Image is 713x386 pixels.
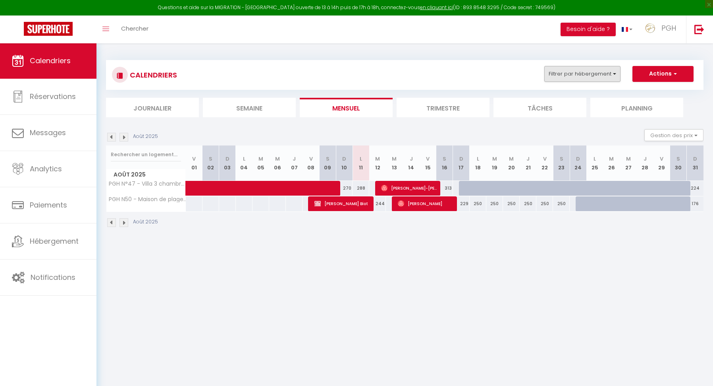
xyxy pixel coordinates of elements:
th: 27 [620,145,637,181]
div: 250 [486,196,503,211]
abbr: M [492,155,497,163]
p: Août 2025 [133,133,158,140]
li: Semaine [203,98,296,117]
abbr: M [275,155,280,163]
li: Mensuel [300,98,393,117]
abbr: V [426,155,430,163]
div: 176 [687,196,703,211]
th: 19 [486,145,503,181]
a: ... PGH [638,16,686,43]
th: 02 [202,145,219,181]
abbr: V [192,155,196,163]
th: 06 [269,145,286,181]
div: 224 [687,181,703,196]
th: 24 [570,145,586,181]
span: Calendriers [30,56,71,66]
abbr: M [626,155,631,163]
abbr: M [509,155,514,163]
abbr: L [360,155,362,163]
th: 17 [453,145,470,181]
th: 07 [286,145,303,181]
th: 01 [186,145,202,181]
a: en cliquant ici [420,4,453,11]
abbr: D [225,155,229,163]
span: Messages [30,128,66,138]
th: 11 [353,145,369,181]
th: 25 [586,145,603,181]
img: Super Booking [24,22,73,36]
abbr: S [676,155,680,163]
th: 20 [503,145,520,181]
abbr: M [392,155,397,163]
p: Août 2025 [133,218,158,226]
li: Trimestre [397,98,489,117]
abbr: D [576,155,580,163]
span: Chercher [121,24,148,33]
abbr: J [293,155,296,163]
span: PGH [661,23,676,33]
div: 244 [369,196,386,211]
div: 229 [453,196,470,211]
abbr: V [660,155,663,163]
h3: CALENDRIERS [128,66,177,84]
th: 18 [470,145,486,181]
div: 313 [436,181,453,196]
abbr: M [609,155,614,163]
th: 23 [553,145,570,181]
span: [PERSON_NAME]-[PERSON_NAME] [381,180,437,196]
abbr: D [342,155,346,163]
button: Gestion des prix [644,129,703,141]
abbr: J [410,155,413,163]
li: Journalier [106,98,199,117]
th: 08 [303,145,319,181]
abbr: L [477,155,479,163]
span: Réservations [30,91,76,101]
abbr: J [644,155,647,163]
span: Analytics [30,164,62,174]
abbr: L [243,155,245,163]
th: 22 [536,145,553,181]
abbr: M [375,155,380,163]
abbr: L [594,155,596,163]
th: 03 [219,145,236,181]
button: Filtrer par hébergement [544,66,621,82]
th: 05 [252,145,269,181]
div: 250 [553,196,570,211]
th: 28 [637,145,653,181]
abbr: S [443,155,446,163]
th: 14 [403,145,420,181]
th: 31 [687,145,703,181]
abbr: S [209,155,212,163]
abbr: M [258,155,263,163]
li: Tâches [493,98,586,117]
button: Besoin d'aide ? [561,23,616,36]
img: ... [644,23,656,34]
th: 10 [336,145,353,181]
span: [PERSON_NAME] Biot [314,196,370,211]
th: 12 [369,145,386,181]
abbr: D [693,155,697,163]
img: logout [694,24,704,34]
a: Chercher [115,16,154,43]
abbr: J [526,155,530,163]
th: 13 [386,145,403,181]
div: 250 [536,196,553,211]
th: 30 [670,145,687,181]
span: PGH N50 - Maison de plage climatisée [108,196,187,202]
span: Notifications [31,272,75,282]
abbr: D [459,155,463,163]
th: 16 [436,145,453,181]
th: 21 [520,145,536,181]
abbr: S [326,155,330,163]
span: [PERSON_NAME] [398,196,453,211]
li: Planning [590,98,683,117]
abbr: V [543,155,547,163]
div: 250 [503,196,520,211]
th: 09 [319,145,336,181]
abbr: S [560,155,563,163]
th: 26 [603,145,620,181]
input: Rechercher un logement... [111,147,181,162]
span: Août 2025 [106,169,185,180]
span: PGH N°47 - Villa 3 chambres climatisée [108,181,187,187]
th: 15 [420,145,436,181]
